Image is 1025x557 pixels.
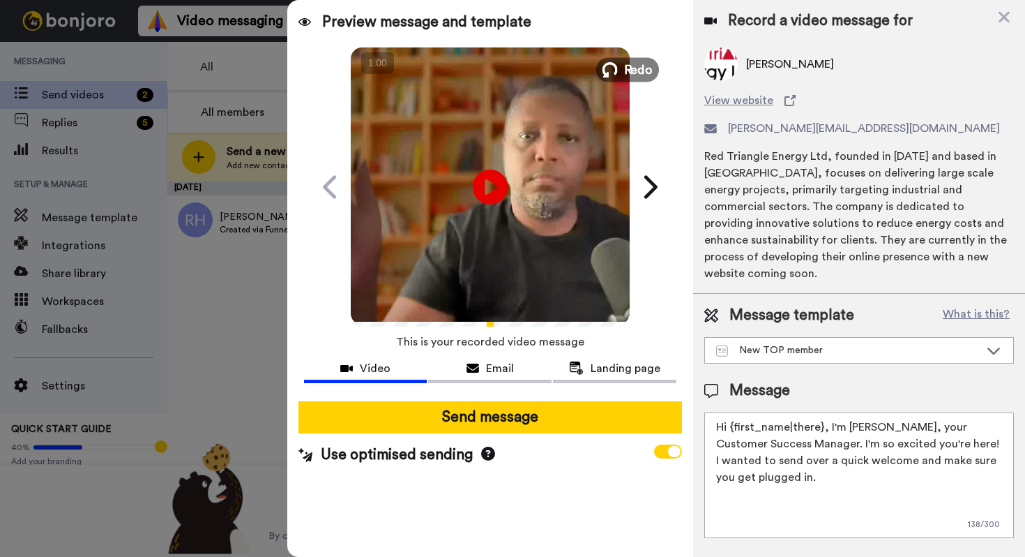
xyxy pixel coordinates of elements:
div: New TOP member [716,343,980,357]
div: message notification from Grant, 1w ago. Thanks for being with us for 4 months - it's flown by! H... [21,29,258,75]
span: Landing page [591,360,660,377]
span: Message template [729,305,854,326]
div: Red Triangle Energy Ltd, founded in [DATE] and based in [GEOGRAPHIC_DATA], focuses on delivering ... [704,148,1014,282]
p: Thanks for being with us for 4 months - it's flown by! How can we make the next 4 months even bet... [61,40,241,54]
textarea: Hi {first_name|there}, I'm [PERSON_NAME], your Customer Success Manager. I'm so excited you're he... [704,413,1014,538]
span: Use optimised sending [321,445,473,466]
p: Message from Grant, sent 1w ago [61,54,241,66]
span: Video [360,360,390,377]
span: This is your recorded video message [396,327,584,357]
img: Message-temps.svg [716,346,728,357]
span: Email [486,360,514,377]
span: Message [729,380,790,401]
span: View website [704,92,773,109]
span: [PERSON_NAME][EMAIL_ADDRESS][DOMAIN_NAME] [728,120,1000,137]
a: View website [704,92,1014,109]
button: Send message [298,401,682,433]
button: What is this? [939,305,1014,326]
img: Profile image for Grant [31,42,54,64]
